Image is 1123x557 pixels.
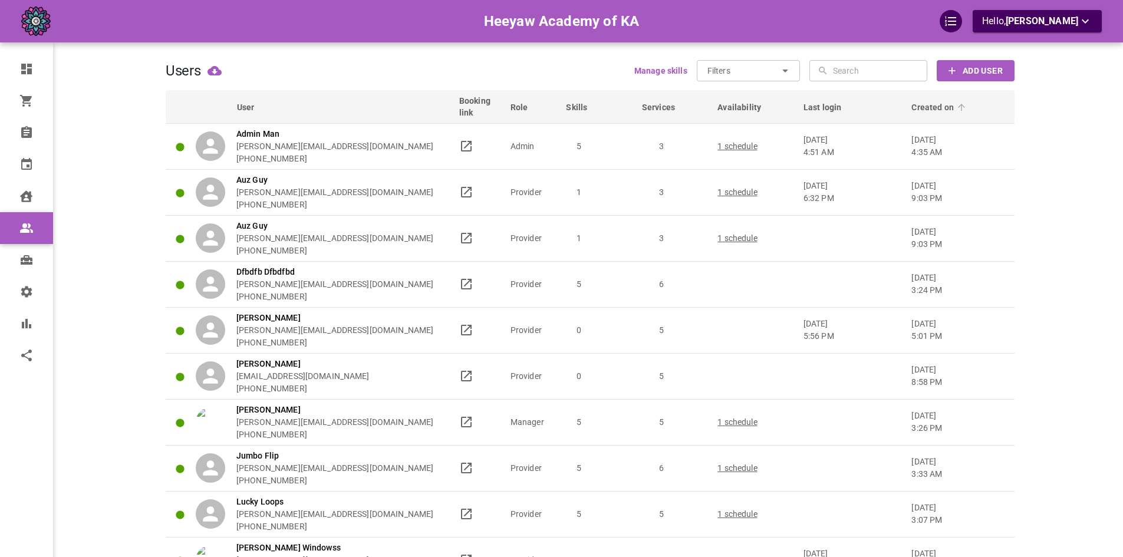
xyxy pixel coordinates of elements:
[175,142,185,152] svg: Active
[236,312,433,324] p: [PERSON_NAME]
[629,462,694,474] p: 6
[511,101,544,113] span: Role
[629,186,694,199] p: 3
[911,101,969,113] span: Created on
[196,101,270,113] span: User
[511,232,556,245] p: Provider
[236,337,433,349] p: [PHONE_NUMBER]
[911,422,1004,434] p: 3:26 pm
[911,284,1004,296] p: 3:24 pm
[911,180,1004,205] p: [DATE]
[911,238,1004,251] p: 9:03 pm
[629,278,694,291] p: 6
[175,418,185,428] svg: Active
[911,226,1004,251] p: [DATE]
[511,186,556,199] p: Provider
[236,291,433,303] p: [PHONE_NUMBER]
[511,278,556,291] p: Provider
[717,462,792,474] p: 1 schedule
[717,416,792,429] p: 1 schedule
[175,234,185,244] svg: Active
[803,180,901,205] p: [DATE]
[546,416,611,429] p: 5
[546,508,611,520] p: 5
[803,101,857,113] span: Last login
[911,514,1004,526] p: 3:07 pm
[236,474,433,487] p: [PHONE_NUMBER]
[236,324,433,337] p: [PERSON_NAME][EMAIL_ADDRESS][DOMAIN_NAME]
[911,456,1004,480] p: [DATE]
[511,324,556,337] p: Provider
[717,508,792,520] p: 1 schedule
[546,324,611,337] p: 0
[175,326,185,336] svg: Active
[175,510,185,520] svg: Active
[236,232,433,245] p: [PERSON_NAME][EMAIL_ADDRESS][DOMAIN_NAME]
[911,272,1004,296] p: [DATE]
[717,140,792,153] p: 1 schedule
[511,462,556,474] p: Provider
[803,134,901,159] p: [DATE]
[236,140,433,153] p: [PERSON_NAME][EMAIL_ADDRESS][DOMAIN_NAME]
[911,192,1004,205] p: 9:03 pm
[833,60,924,81] input: Search
[546,186,611,199] p: 1
[236,370,370,383] p: [EMAIL_ADDRESS][DOMAIN_NAME]
[642,101,690,113] span: Services
[196,407,225,437] img: User
[634,65,687,77] a: Manage skills
[236,462,433,474] p: [PERSON_NAME][EMAIL_ADDRESS][DOMAIN_NAME]
[717,101,776,113] span: Availability
[236,199,433,211] p: [PHONE_NUMBER]
[911,364,1004,388] p: [DATE]
[803,330,901,342] p: 5:56 pm
[511,140,556,153] p: Admin
[236,174,433,186] p: Auz Guy
[236,278,433,291] p: [PERSON_NAME][EMAIL_ADDRESS][DOMAIN_NAME]
[911,134,1004,159] p: [DATE]
[566,101,602,113] span: Skills
[546,140,611,153] p: 5
[629,140,694,153] p: 3
[511,508,556,520] p: Provider
[911,410,1004,434] p: [DATE]
[236,153,433,165] p: [PHONE_NUMBER]
[803,146,901,159] p: 4:51 am
[236,245,433,257] p: [PHONE_NUMBER]
[236,358,370,370] p: [PERSON_NAME]
[911,318,1004,342] p: [DATE]
[236,404,433,416] p: [PERSON_NAME]
[634,66,687,75] b: Manage skills
[629,370,694,383] p: 5
[236,542,370,554] p: [PERSON_NAME] Windowss
[21,6,51,36] img: company-logo
[629,324,694,337] p: 5
[982,14,1092,29] p: Hello,
[236,450,433,462] p: Jumbo Flip
[911,502,1004,526] p: [DATE]
[454,90,505,123] th: Booking link
[911,376,1004,388] p: 8:58 pm
[911,146,1004,159] p: 4:35 am
[629,416,694,429] p: 5
[629,508,694,520] p: 5
[236,416,433,429] p: [PERSON_NAME][EMAIL_ADDRESS][DOMAIN_NAME]
[236,496,433,508] p: Lucky Loops
[717,232,792,245] p: 1 schedule
[175,464,185,474] svg: Active
[546,278,611,291] p: 5
[911,468,1004,480] p: 3:33 am
[236,266,433,278] p: Dfbdfb Dfbdfbd
[484,10,640,32] h6: Heeyaw Academy of KA
[717,186,792,199] p: 1 schedule
[208,64,222,78] svg: Export
[629,232,694,245] p: 3
[546,462,611,474] p: 5
[236,383,370,395] p: [PHONE_NUMBER]
[911,330,1004,342] p: 5:01 pm
[963,64,1003,78] span: Add User
[940,10,962,32] div: QuickStart Guide
[546,232,611,245] p: 1
[236,220,433,232] p: Auz Guy
[175,280,185,290] svg: Active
